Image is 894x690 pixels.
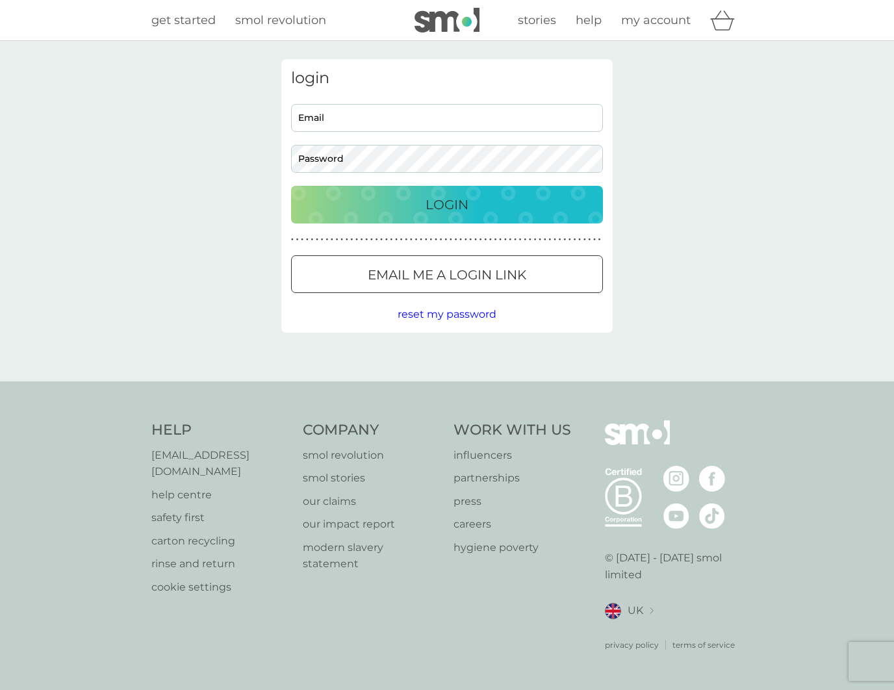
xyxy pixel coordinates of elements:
p: ● [459,236,462,243]
a: help [576,11,602,30]
p: ● [301,236,303,243]
img: visit the smol Tiktok page [699,503,725,529]
p: ● [568,236,571,243]
a: stories [518,11,556,30]
p: ● [524,236,526,243]
p: © [DATE] - [DATE] smol limited [605,550,743,583]
a: smol revolution [235,11,326,30]
button: Login [291,186,603,224]
a: carton recycling [151,533,290,550]
a: our claims [303,493,441,510]
p: ● [504,236,507,243]
img: visit the smol Instagram page [663,466,689,492]
img: smol [415,8,479,32]
a: influencers [453,447,571,464]
a: [EMAIL_ADDRESS][DOMAIN_NAME] [151,447,290,480]
p: ● [534,236,537,243]
p: ● [355,236,358,243]
p: ● [479,236,482,243]
p: ● [435,236,437,243]
a: privacy policy [605,639,659,651]
p: ● [321,236,324,243]
span: my account [621,13,691,27]
p: ● [489,236,492,243]
p: ● [563,236,566,243]
p: ● [425,236,428,243]
p: ● [385,236,388,243]
p: ● [340,236,343,243]
p: Login [426,194,468,215]
a: careers [453,516,571,533]
span: UK [628,602,643,619]
p: ● [574,236,576,243]
span: stories [518,13,556,27]
p: ● [370,236,373,243]
p: ● [450,236,452,243]
p: ● [470,236,472,243]
p: ● [474,236,477,243]
a: partnerships [453,470,571,487]
p: ● [465,236,467,243]
a: hygiene poverty [453,539,571,556]
p: ● [361,236,363,243]
p: rinse and return [151,556,290,572]
p: Email me a login link [368,264,526,285]
p: ● [316,236,318,243]
button: Email me a login link [291,255,603,293]
p: ● [395,236,398,243]
span: reset my password [398,308,496,320]
img: select a new location [650,607,654,615]
p: ● [365,236,368,243]
a: help centre [151,487,290,504]
p: ● [390,236,393,243]
h4: Help [151,420,290,441]
p: ● [578,236,581,243]
p: ● [331,236,333,243]
span: help [576,13,602,27]
span: get started [151,13,216,27]
p: ● [494,236,497,243]
p: ● [405,236,407,243]
a: press [453,493,571,510]
a: smol stories [303,470,441,487]
p: ● [336,236,338,243]
p: ● [415,236,418,243]
p: ● [509,236,512,243]
a: terms of service [672,639,735,651]
p: ● [346,236,348,243]
p: ● [455,236,457,243]
span: smol revolution [235,13,326,27]
p: ● [430,236,433,243]
p: ● [539,236,541,243]
p: ● [529,236,531,243]
p: ● [291,236,294,243]
img: smol [605,420,670,465]
p: ● [514,236,517,243]
p: ● [499,236,502,243]
p: ● [296,236,299,243]
a: safety first [151,509,290,526]
p: ● [544,236,546,243]
p: ● [420,236,422,243]
p: ● [351,236,353,243]
p: ● [410,236,413,243]
img: UK flag [605,603,621,619]
a: cookie settings [151,579,290,596]
p: ● [380,236,383,243]
a: our impact report [303,516,441,533]
a: modern slavery statement [303,539,441,572]
h4: Work With Us [453,420,571,441]
p: ● [559,236,561,243]
button: reset my password [398,306,496,323]
a: get started [151,11,216,30]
